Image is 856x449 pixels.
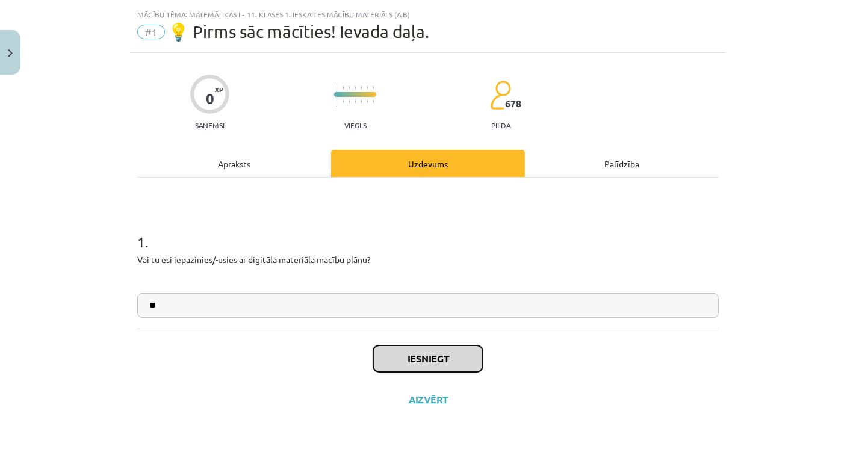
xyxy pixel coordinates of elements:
span: 678 [505,98,521,109]
img: students-c634bb4e5e11cddfef0936a35e636f08e4e9abd3cc4e673bd6f9a4125e45ecb1.svg [490,80,511,110]
img: icon-short-line-57e1e144782c952c97e751825c79c345078a6d821885a25fce030b3d8c18986b.svg [373,86,374,89]
img: icon-short-line-57e1e144782c952c97e751825c79c345078a6d821885a25fce030b3d8c18986b.svg [349,86,350,89]
span: XP [215,86,223,93]
div: Uzdevums [331,150,525,177]
span: 💡 Pirms sāc mācīties! Ievada daļa. [168,22,429,42]
img: icon-short-line-57e1e144782c952c97e751825c79c345078a6d821885a25fce030b3d8c18986b.svg [349,100,350,103]
p: Viegls [344,121,367,129]
img: icon-short-line-57e1e144782c952c97e751825c79c345078a6d821885a25fce030b3d8c18986b.svg [361,100,362,103]
div: Mācību tēma: Matemātikas i - 11. klases 1. ieskaites mācību materiāls (a,b) [137,10,719,19]
p: Vai tu esi iepazinies/-usies ar digitāla materiāla macību plānu? [137,253,719,266]
img: icon-short-line-57e1e144782c952c97e751825c79c345078a6d821885a25fce030b3d8c18986b.svg [355,86,356,89]
img: icon-close-lesson-0947bae3869378f0d4975bcd49f059093ad1ed9edebbc8119c70593378902aed.svg [8,49,13,57]
img: icon-short-line-57e1e144782c952c97e751825c79c345078a6d821885a25fce030b3d8c18986b.svg [367,100,368,103]
button: Iesniegt [373,345,483,372]
h1: 1 . [137,212,719,250]
span: #1 [137,25,165,39]
p: pilda [491,121,510,129]
img: icon-long-line-d9ea69661e0d244f92f715978eff75569469978d946b2353a9bb055b3ed8787d.svg [337,83,338,107]
img: icon-short-line-57e1e144782c952c97e751825c79c345078a6d821885a25fce030b3d8c18986b.svg [361,86,362,89]
p: Saņemsi [190,121,229,129]
img: icon-short-line-57e1e144782c952c97e751825c79c345078a6d821885a25fce030b3d8c18986b.svg [343,100,344,103]
div: Apraksts [137,150,331,177]
button: Aizvērt [405,394,451,406]
img: icon-short-line-57e1e144782c952c97e751825c79c345078a6d821885a25fce030b3d8c18986b.svg [343,86,344,89]
div: Palīdzība [525,150,719,177]
div: 0 [206,90,214,107]
img: icon-short-line-57e1e144782c952c97e751825c79c345078a6d821885a25fce030b3d8c18986b.svg [367,86,368,89]
img: icon-short-line-57e1e144782c952c97e751825c79c345078a6d821885a25fce030b3d8c18986b.svg [373,100,374,103]
img: icon-short-line-57e1e144782c952c97e751825c79c345078a6d821885a25fce030b3d8c18986b.svg [355,100,356,103]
